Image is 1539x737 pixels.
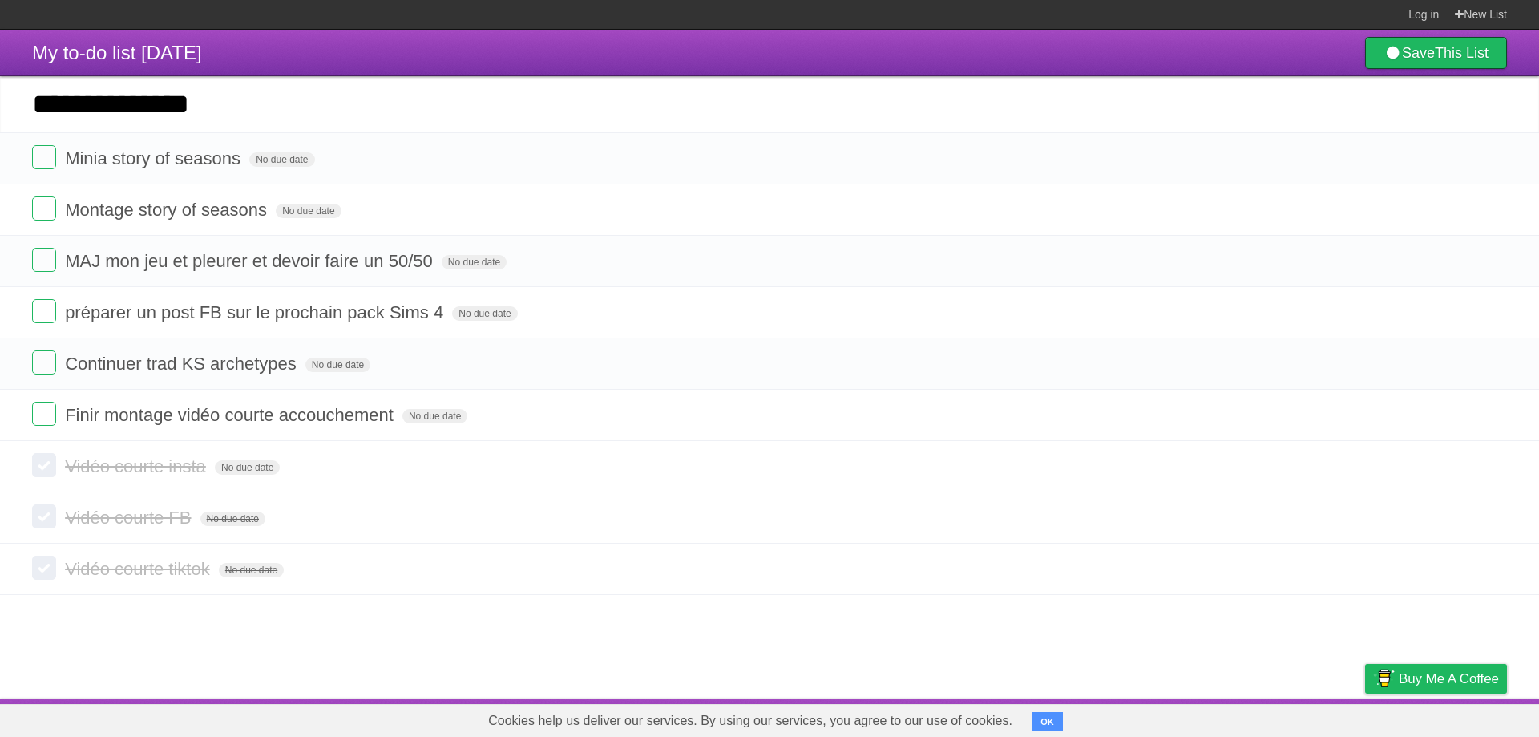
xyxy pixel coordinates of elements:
span: No due date [305,358,370,372]
label: Done [32,299,56,323]
img: Buy me a coffee [1373,665,1395,692]
span: Cookies help us deliver our services. By using our services, you agree to our use of cookies. [472,705,1028,737]
label: Done [32,402,56,426]
span: MAJ mon jeu et pleurer et devoir faire un 50/50 [65,251,437,271]
span: Buy me a coffee [1399,665,1499,693]
span: No due date [276,204,341,218]
label: Done [32,350,56,375]
a: Developers [1205,703,1270,733]
span: No due date [442,255,507,269]
a: Suggest a feature [1406,703,1507,733]
a: SaveThis List [1365,37,1507,69]
button: OK [1032,712,1063,731]
span: No due date [200,512,265,526]
a: Terms [1290,703,1325,733]
span: Vidéo courte FB [65,508,195,528]
label: Done [32,196,56,221]
span: Montage story of seasons [65,200,271,220]
span: préparer un post FB sur le prochain pack Sims 4 [65,302,447,322]
span: Vidéo courte tiktok [65,559,214,579]
b: This List [1435,45,1489,61]
span: Vidéo courte insta [65,456,210,476]
label: Done [32,556,56,580]
span: No due date [219,563,284,577]
span: No due date [402,409,467,423]
a: Buy me a coffee [1365,664,1507,694]
a: Privacy [1344,703,1386,733]
span: No due date [215,460,280,475]
span: Finir montage vidéo courte accouchement [65,405,398,425]
label: Done [32,248,56,272]
span: Minia story of seasons [65,148,244,168]
label: Done [32,145,56,169]
span: Continuer trad KS archetypes [65,354,301,374]
label: Done [32,504,56,528]
span: No due date [249,152,314,167]
label: Done [32,453,56,477]
span: My to-do list [DATE] [32,42,202,63]
span: No due date [452,306,517,321]
a: About [1152,703,1186,733]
